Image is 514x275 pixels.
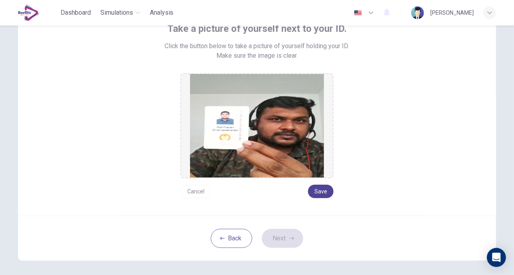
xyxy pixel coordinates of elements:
[147,6,177,20] button: Analysis
[411,6,424,19] img: Profile picture
[18,5,39,21] img: EduSynch logo
[430,8,474,18] div: [PERSON_NAME]
[61,8,91,18] span: Dashboard
[18,5,57,21] a: EduSynch logo
[165,41,349,51] span: Click the button below to take a picture of yourself holding your ID.
[180,185,211,198] button: Cancel
[97,6,143,20] button: Simulations
[308,185,334,198] button: Save
[100,8,133,18] span: Simulations
[167,22,347,35] span: Take a picture of yourself next to your ID.
[353,10,363,16] img: en
[57,6,94,20] button: Dashboard
[216,51,298,60] span: Make sure the image is clear.
[150,8,174,18] span: Analysis
[190,74,324,177] img: preview screemshot
[487,248,506,267] div: Open Intercom Messenger
[211,229,252,248] button: Back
